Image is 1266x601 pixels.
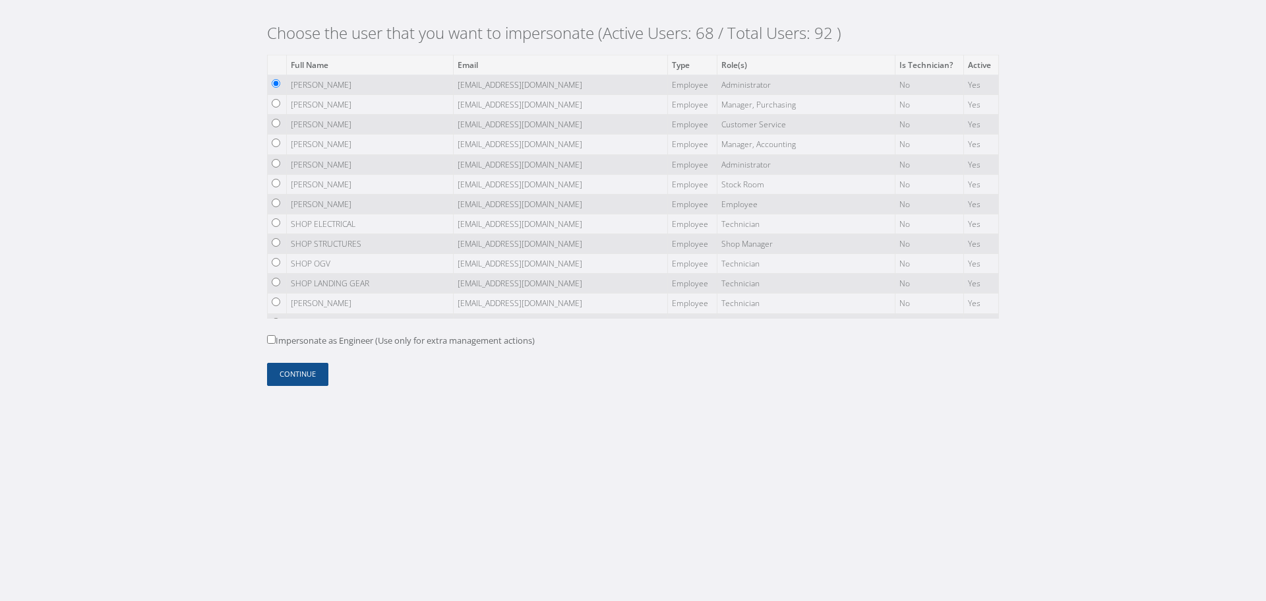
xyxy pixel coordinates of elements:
td: Yes [963,115,998,135]
td: Manager, Accounting [717,135,895,154]
th: Role(s) [717,55,895,75]
td: [PERSON_NAME] [286,135,453,154]
td: Employee [667,214,717,234]
td: No [895,194,963,214]
td: No [895,234,963,254]
th: Active [963,55,998,75]
td: No [895,254,963,274]
th: Full Name [286,55,453,75]
td: Yes [963,294,998,313]
th: Is Technician? [895,55,963,75]
td: SHOP STRUCTURES [286,234,453,254]
input: Impersonate as Engineer (Use only for extra management actions) [267,335,276,344]
td: Customer Service [717,115,895,135]
td: [PERSON_NAME] [286,313,453,333]
td: SHOP OGV [286,254,453,274]
td: Yes [963,254,998,274]
td: No [895,274,963,294]
td: [EMAIL_ADDRESS][DOMAIN_NAME] [453,274,667,294]
td: No [895,313,963,333]
td: Technician [717,274,895,294]
td: [EMAIL_ADDRESS][DOMAIN_NAME] [453,95,667,115]
td: Yes [963,214,998,234]
td: No [895,135,963,154]
td: [PERSON_NAME] [286,294,453,313]
td: SHOP ELECTRICAL [286,214,453,234]
td: No [895,214,963,234]
td: [EMAIL_ADDRESS][DOMAIN_NAME] [453,75,667,94]
td: Yes [963,313,998,333]
td: Employee [667,95,717,115]
td: No [895,75,963,94]
td: No [895,174,963,194]
td: Employee [667,154,717,174]
td: Stock Room [717,174,895,194]
td: Yes [963,75,998,94]
button: Continue [267,363,328,386]
h2: Choose the user that you want to impersonate (Active Users: 68 / Total Users: 92 ) [267,24,999,43]
td: Employee [667,254,717,274]
td: [EMAIL_ADDRESS][DOMAIN_NAME] [453,154,667,174]
td: No [895,294,963,313]
td: [PERSON_NAME] [286,75,453,94]
td: SHOP LANDING GEAR [286,274,453,294]
td: [EMAIL_ADDRESS][DOMAIN_NAME] [453,214,667,234]
td: Technician [717,294,895,313]
td: Employee [717,194,895,214]
td: Technician [717,214,895,234]
td: Yes [963,135,998,154]
td: Employee [667,75,717,94]
td: Yes [963,194,998,214]
td: Yes [963,154,998,174]
td: [EMAIL_ADDRESS][DOMAIN_NAME] [453,194,667,214]
td: Yes [963,95,998,115]
td: [EMAIL_ADDRESS][DOMAIN_NAME] [453,115,667,135]
td: Employee [667,194,717,214]
td: Yes [963,274,998,294]
td: No [895,115,963,135]
td: Shop Manager [717,234,895,254]
td: [PERSON_NAME] [286,115,453,135]
label: Impersonate as Engineer (Use only for extra management actions) [267,334,535,348]
td: [EMAIL_ADDRESS][DOMAIN_NAME] [453,254,667,274]
td: Employee [667,135,717,154]
td: [PERSON_NAME] [286,95,453,115]
td: Employee [667,234,717,254]
td: Employee [667,294,717,313]
td: Technician [717,254,895,274]
td: [PERSON_NAME] [286,174,453,194]
td: Employee [667,313,717,333]
td: Employee [667,274,717,294]
td: No [895,154,963,174]
td: No [895,95,963,115]
td: [EMAIL_ADDRESS][DOMAIN_NAME] [453,174,667,194]
td: Administrator [717,75,895,94]
td: Employee [667,174,717,194]
td: [EMAIL_ADDRESS][DOMAIN_NAME] [453,294,667,313]
td: [EMAIL_ADDRESS][DOMAIN_NAME] [453,234,667,254]
td: Employee [667,115,717,135]
td: [EMAIL_ADDRESS][DOMAIN_NAME] [453,135,667,154]
td: [EMAIL_ADDRESS][DOMAIN_NAME] [453,313,667,333]
td: Manager, Purchasing [717,95,895,115]
td: [PERSON_NAME] [286,154,453,174]
td: [PERSON_NAME] [286,194,453,214]
th: Email [453,55,667,75]
td: Administrator [717,154,895,174]
th: Type [667,55,717,75]
td: Yes [963,174,998,194]
td: Inspector Level 2 [717,313,895,333]
td: Yes [963,234,998,254]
